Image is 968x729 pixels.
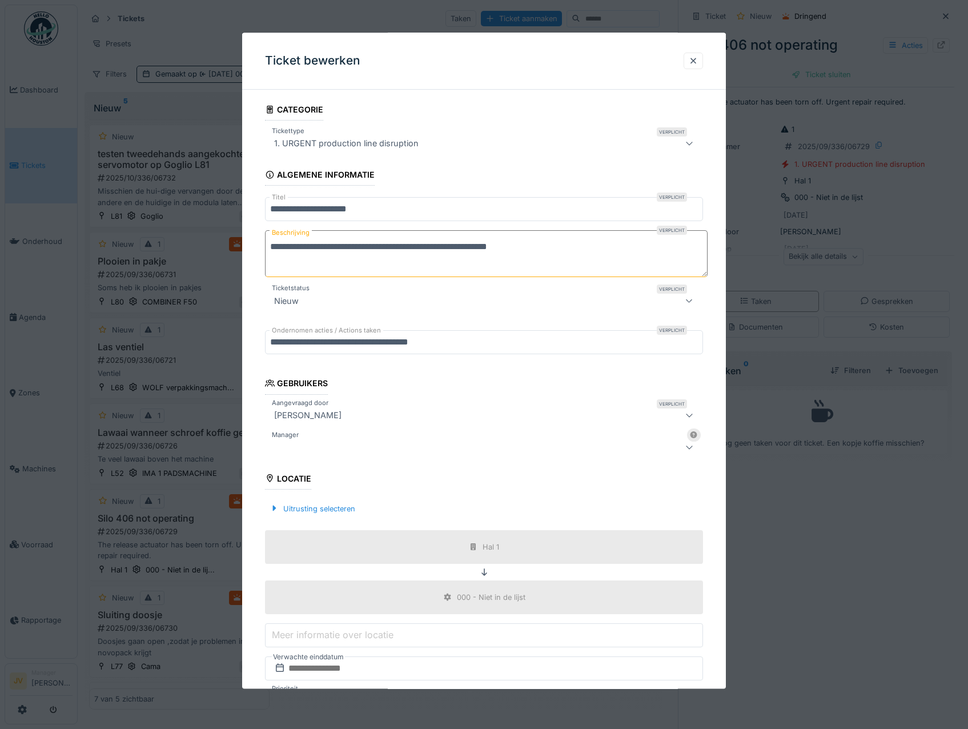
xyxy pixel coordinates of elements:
[270,137,423,151] div: 1. URGENT production line disruption
[270,398,331,408] label: Aangevraagd door
[270,193,288,203] label: Titel
[270,226,312,241] label: Beschrijving
[270,284,312,294] label: Ticketstatus
[270,684,300,694] label: Prioriteit
[457,592,525,603] div: 000 - Niet in de lijst
[265,167,375,186] div: Algemene informatie
[265,101,324,121] div: Categorie
[270,430,301,440] label: Manager
[270,326,383,336] label: Ondernomen acties / Actions taken
[270,628,396,642] label: Meer informatie over locatie
[265,470,312,490] div: Locatie
[657,285,687,294] div: Verplicht
[270,408,346,422] div: [PERSON_NAME]
[657,399,687,408] div: Verplicht
[657,128,687,137] div: Verplicht
[657,226,687,235] div: Verplicht
[265,501,360,516] div: Uitrusting selecteren
[657,193,687,202] div: Verplicht
[272,651,345,663] label: Verwachte einddatum
[270,127,307,137] label: Tickettype
[270,294,303,308] div: Nieuw
[265,54,360,68] h3: Ticket bewerken
[657,326,687,335] div: Verplicht
[483,542,499,552] div: Hal 1
[265,375,328,395] div: Gebruikers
